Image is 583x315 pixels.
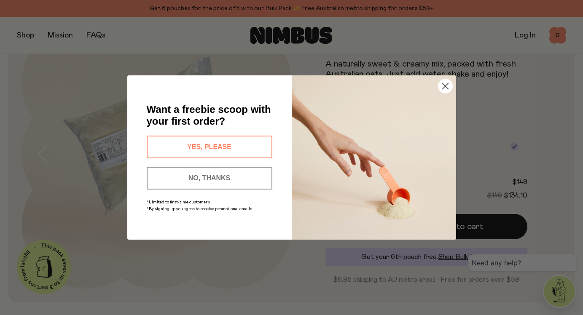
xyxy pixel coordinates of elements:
[438,79,453,93] button: Close dialog
[147,167,272,190] button: NO, THANKS
[147,207,252,211] span: *By signing up you agree to receive promotional emails
[147,104,271,127] span: Want a freebie scoop with your first order?
[147,136,272,158] button: YES, PLEASE
[292,75,456,240] img: c0d45117-8e62-4a02-9742-374a5db49d45.jpeg
[147,200,210,204] span: *Limited to first-time customers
